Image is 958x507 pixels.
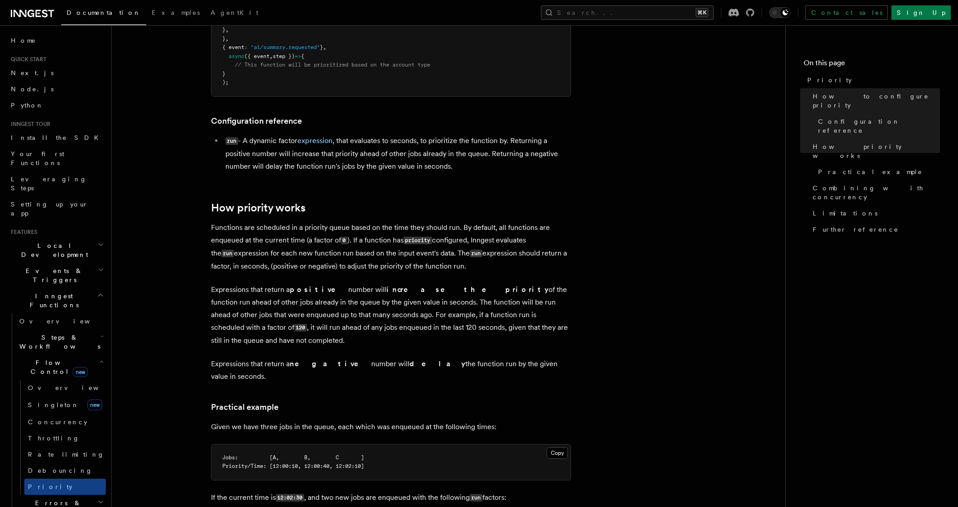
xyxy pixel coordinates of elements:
a: Combining with concurrency [809,180,940,205]
strong: negative [290,359,371,368]
a: Priority [24,479,106,495]
span: , [270,53,273,59]
span: Install the SDK [11,134,104,141]
span: Further reference [813,225,899,234]
code: run [225,137,238,145]
a: Install the SDK [7,130,106,146]
span: new [87,399,102,410]
span: Examples [152,9,200,16]
a: Priority [804,72,940,88]
a: Setting up your app [7,196,106,221]
a: Sign Up [891,5,951,20]
span: Singleton [28,401,79,408]
span: } [222,71,225,77]
span: How priority works [813,142,940,160]
p: Given we have three jobs in the queue, each which was enqueued at the following times: [211,421,571,433]
button: Toggle dark mode [769,7,791,18]
span: Features [7,229,37,236]
span: Priority [807,76,852,85]
span: Inngest tour [7,121,50,128]
a: Overview [24,380,106,396]
button: Local Development [7,238,106,263]
code: 0 [341,237,347,244]
span: Debouncing [28,467,93,474]
a: Node.js [7,81,106,97]
a: Further reference [809,221,940,238]
a: Contact sales [805,5,888,20]
span: Events & Triggers [7,266,98,284]
kbd: ⌘K [696,8,708,17]
span: Local Development [7,241,98,259]
span: new [73,367,88,377]
a: Debouncing [24,462,106,479]
span: { [301,53,304,59]
span: Next.js [11,69,54,76]
a: Rate limiting [24,446,106,462]
li: - A dynamic factor , that evaluates to seconds, to prioritize the function by. Returning a positi... [223,135,571,173]
span: // This function will be prioritized based on the account type [235,62,430,68]
a: Documentation [61,3,146,25]
span: : [244,44,247,50]
strong: increase the priority [387,285,549,294]
span: Concurrency [28,418,87,426]
code: run [221,250,234,257]
strong: delay [409,359,465,368]
span: Priority/Time: [12:00:10, 12:00:40, 12:02:10] [222,463,364,469]
span: Flow Control [16,358,99,376]
span: , [225,36,229,42]
span: Practical example [818,167,922,176]
span: Configuration reference [818,117,940,135]
span: step }) [273,53,295,59]
code: 120 [294,324,307,332]
span: Throttling [28,435,80,442]
a: Configuration reference [814,113,940,139]
a: Practical example [814,164,940,180]
button: Copy [547,447,568,459]
code: 12:02:30 [276,494,304,502]
a: Next.js [7,65,106,81]
span: } [320,44,323,50]
span: Python [11,102,44,109]
span: ({ event [244,53,270,59]
strong: positive [290,285,348,294]
a: Python [7,97,106,113]
a: How to configure priority [809,88,940,113]
span: { event [222,44,244,50]
a: Your first Functions [7,146,106,171]
span: Leveraging Steps [11,175,87,192]
a: Leveraging Steps [7,171,106,196]
span: Quick start [7,56,46,63]
a: How priority works [809,139,940,164]
a: Throttling [24,430,106,446]
span: Your first Functions [11,150,64,166]
span: Overview [19,318,112,325]
span: } [222,27,225,33]
p: Expressions that return a number will of the function run ahead of other jobs already in the queu... [211,283,571,347]
p: Functions are scheduled in a priority queue based on the time they should run. By default, all fu... [211,221,571,273]
span: Limitations [813,209,877,218]
button: Events & Triggers [7,263,106,288]
p: If the current time is , and two new jobs are enqueued with the following factors: [211,491,571,504]
span: Steps & Workflows [16,333,100,351]
span: Home [11,36,36,45]
button: Flow Controlnew [16,354,106,380]
button: Search...⌘K [541,5,714,20]
a: Overview [16,313,106,329]
span: , [323,44,326,50]
span: AgentKit [211,9,258,16]
button: Inngest Functions [7,288,106,313]
a: Limitations [809,205,940,221]
h4: On this page [804,58,940,72]
span: ); [222,79,229,85]
span: Inngest Functions [7,292,97,310]
a: Practical example [211,401,279,413]
span: , [225,27,229,33]
a: Examples [146,3,205,24]
a: Concurrency [24,414,106,430]
a: Home [7,32,106,49]
code: run [470,494,482,502]
span: async [229,53,244,59]
code: priority [404,237,432,244]
span: Jobs: [A, B, C ] [222,454,364,461]
span: Priority [28,483,72,490]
